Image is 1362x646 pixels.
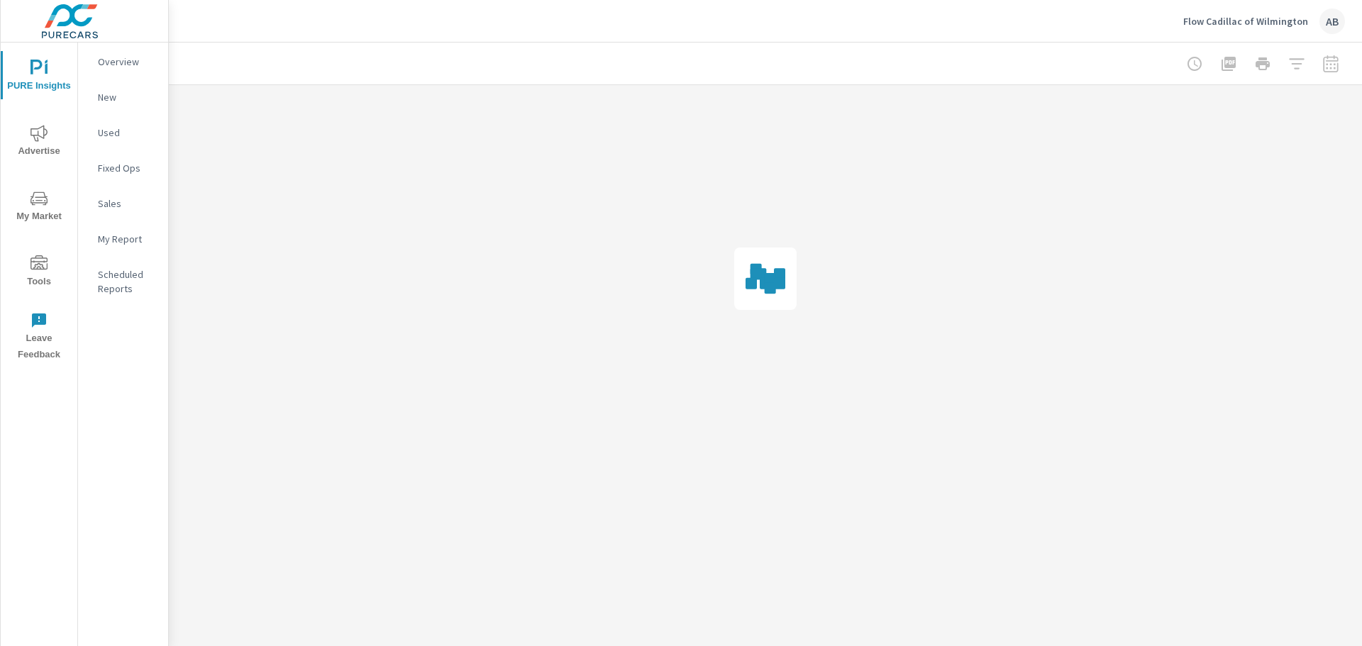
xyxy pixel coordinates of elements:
p: Scheduled Reports [98,267,157,296]
div: Scheduled Reports [78,264,168,299]
div: New [78,87,168,108]
span: Leave Feedback [5,312,73,363]
p: My Report [98,232,157,246]
div: AB [1319,9,1345,34]
span: Tools [5,255,73,290]
p: Flow Cadillac of Wilmington [1183,15,1308,28]
div: Used [78,122,168,143]
div: My Report [78,228,168,250]
p: Overview [98,55,157,69]
div: Overview [78,51,168,72]
p: Fixed Ops [98,161,157,175]
span: My Market [5,190,73,225]
p: Sales [98,196,157,211]
span: PURE Insights [5,60,73,94]
p: New [98,90,157,104]
p: Used [98,126,157,140]
div: Fixed Ops [78,157,168,179]
div: Sales [78,193,168,214]
div: nav menu [1,43,77,369]
span: Advertise [5,125,73,160]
